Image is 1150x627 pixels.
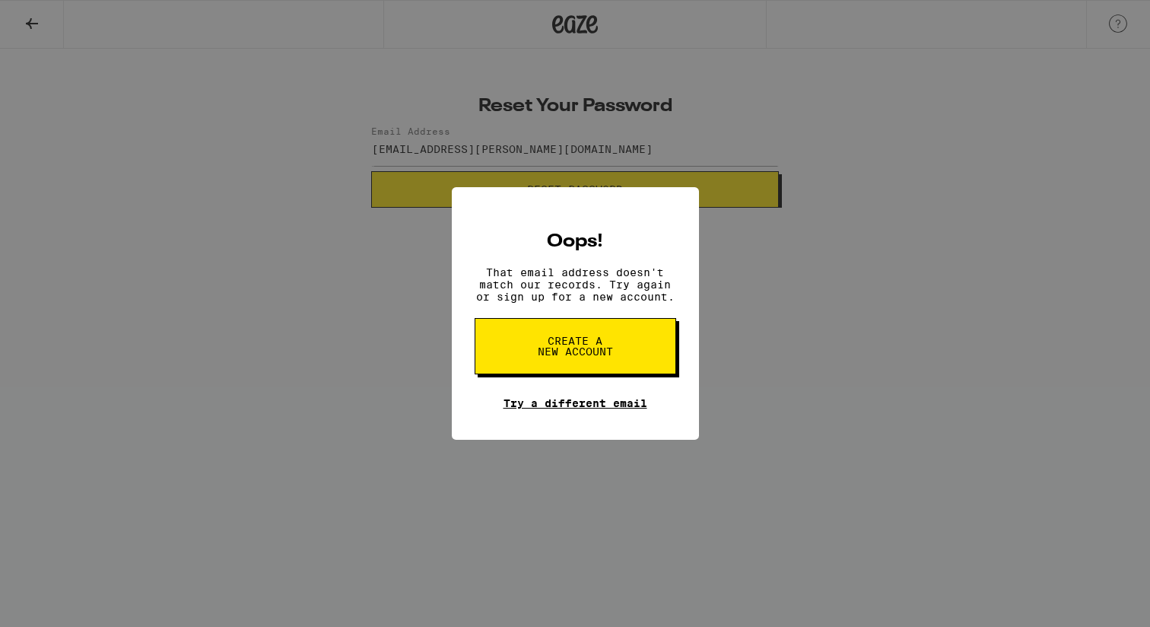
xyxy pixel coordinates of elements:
[547,233,603,251] h2: Oops!
[536,336,615,357] span: Create a new account
[504,397,647,409] a: Try a different email
[475,318,676,374] button: Create a new account
[9,11,110,23] span: Hi. Need any help?
[475,266,676,303] p: That email address doesn't match our records. Try again or sign up for a new account.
